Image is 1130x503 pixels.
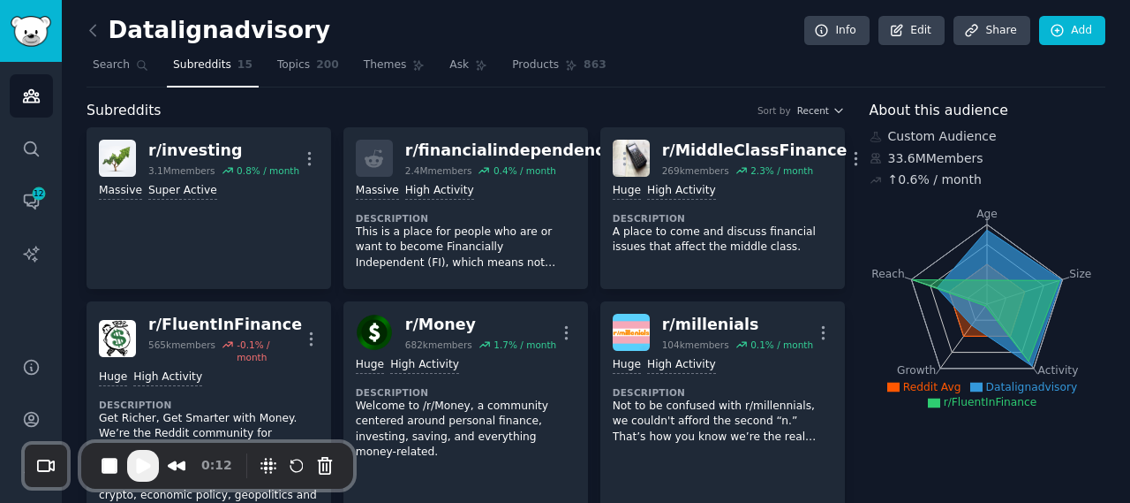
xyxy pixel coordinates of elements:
span: Datalignadvisory [986,381,1078,393]
div: Super Active [148,183,217,200]
a: Search [87,51,154,88]
a: Info [804,16,870,46]
span: Recent [797,104,829,117]
a: Subreddits15 [167,51,259,88]
div: High Activity [647,183,716,200]
dt: Description [356,386,576,399]
span: 12 [31,187,47,200]
span: Subreddits [173,57,231,73]
div: High Activity [133,370,202,386]
div: 0.8 % / month [237,164,299,177]
h2: Datalignadvisory [87,17,330,45]
p: Not to be confused with r/millennials, we couldn't afford the second “n.” That’s how you know we’... [613,399,832,446]
span: Subreddits [87,100,162,122]
a: Topics200 [271,51,345,88]
div: Massive [356,183,399,200]
span: Topics [277,57,310,73]
span: Reddit Avg [903,381,961,393]
tspan: Size [1069,267,1091,279]
img: FluentInFinance [99,320,136,357]
tspan: Reach [871,267,905,279]
div: 0.1 % / month [750,339,813,351]
p: Welcome to /r/Money, a community centered around personal finance, investing, saving, and everyth... [356,399,576,461]
div: r/ MiddleClassFinance [662,140,847,162]
div: Sort by [757,104,791,117]
div: High Activity [405,183,474,200]
div: r/ investing [148,140,299,162]
a: r/financialindependence2.4Mmembers0.4% / monthMassiveHigh ActivityDescriptionThis is a place for ... [343,127,588,289]
a: MiddleClassFinancer/MiddleClassFinance269kmembers2.3% / monthHugeHigh ActivityDescriptionA place ... [600,127,845,289]
button: Recent [797,104,845,117]
div: High Activity [390,357,459,374]
p: This is a place for people who are or want to become Financially Independent (FI), which means no... [356,225,576,271]
div: High Activity [647,357,716,374]
span: 200 [316,57,339,73]
div: -0.1 % / month [237,339,302,363]
tspan: Growth [897,364,936,377]
div: 3.1M members [148,164,215,177]
div: r/ millenials [662,314,813,336]
img: investing [99,140,136,177]
dt: Description [613,212,832,225]
span: Search [93,57,130,73]
div: 1.7 % / month [493,339,556,351]
div: r/ FluentInFinance [148,314,302,336]
img: millenials [613,314,650,351]
div: 2.3 % / month [750,164,813,177]
div: 269k members [662,164,729,177]
dt: Description [99,399,319,411]
img: Money [356,314,393,351]
p: A place to come and discuss financial issues that affect the middle class. [613,225,832,255]
div: r/ Money [405,314,556,336]
tspan: Age [976,208,998,220]
div: Custom Audience [870,127,1106,146]
div: Huge [613,183,641,200]
span: r/FluentInFinance [944,396,1037,408]
a: investingr/investing3.1Mmembers0.8% / monthMassiveSuper Active [87,127,331,289]
dt: Description [613,386,832,399]
span: 15 [237,57,252,73]
a: Edit [878,16,945,46]
div: 33.6M Members [870,149,1106,168]
div: Huge [613,357,641,374]
div: ↑ 0.6 % / month [888,171,982,189]
dt: Description [356,212,576,225]
span: Themes [364,57,407,73]
div: 104k members [662,339,729,351]
a: Themes [358,51,432,88]
a: Share [953,16,1029,46]
img: GummySearch logo [11,16,51,47]
div: Massive [99,183,142,200]
a: Add [1039,16,1105,46]
div: 2.4M members [405,164,472,177]
div: Huge [356,357,384,374]
div: 0.4 % / month [493,164,556,177]
a: 12 [10,179,53,223]
div: 682k members [405,339,472,351]
div: 565k members [148,339,215,363]
div: Huge [99,370,127,386]
div: r/ financialindependence [405,140,615,162]
img: MiddleClassFinance [613,140,650,177]
span: About this audience [870,100,1008,122]
tspan: Activity [1037,364,1078,377]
